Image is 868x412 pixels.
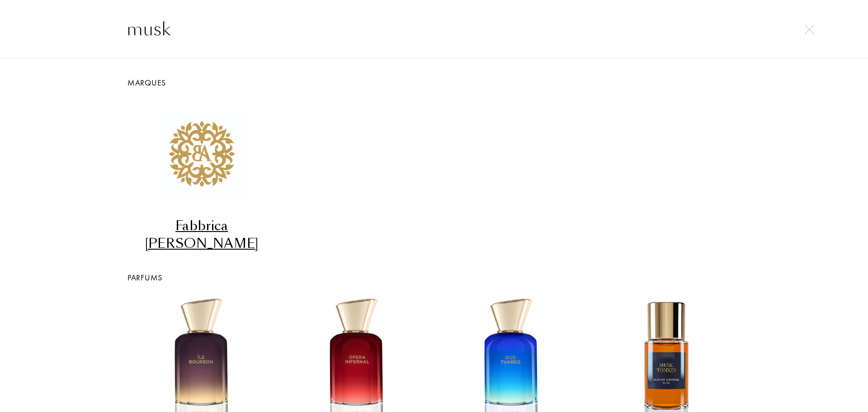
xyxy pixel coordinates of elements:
img: Fabbrica Della Musa [150,102,254,206]
div: Fabbrica [PERSON_NAME] [128,217,276,253]
div: Marques [118,76,750,89]
a: Fabbrica Della MusaFabbrica [PERSON_NAME] [124,89,279,253]
input: Rechercher [108,15,759,43]
div: Parfums [118,271,750,284]
img: cross.svg [805,25,814,34]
